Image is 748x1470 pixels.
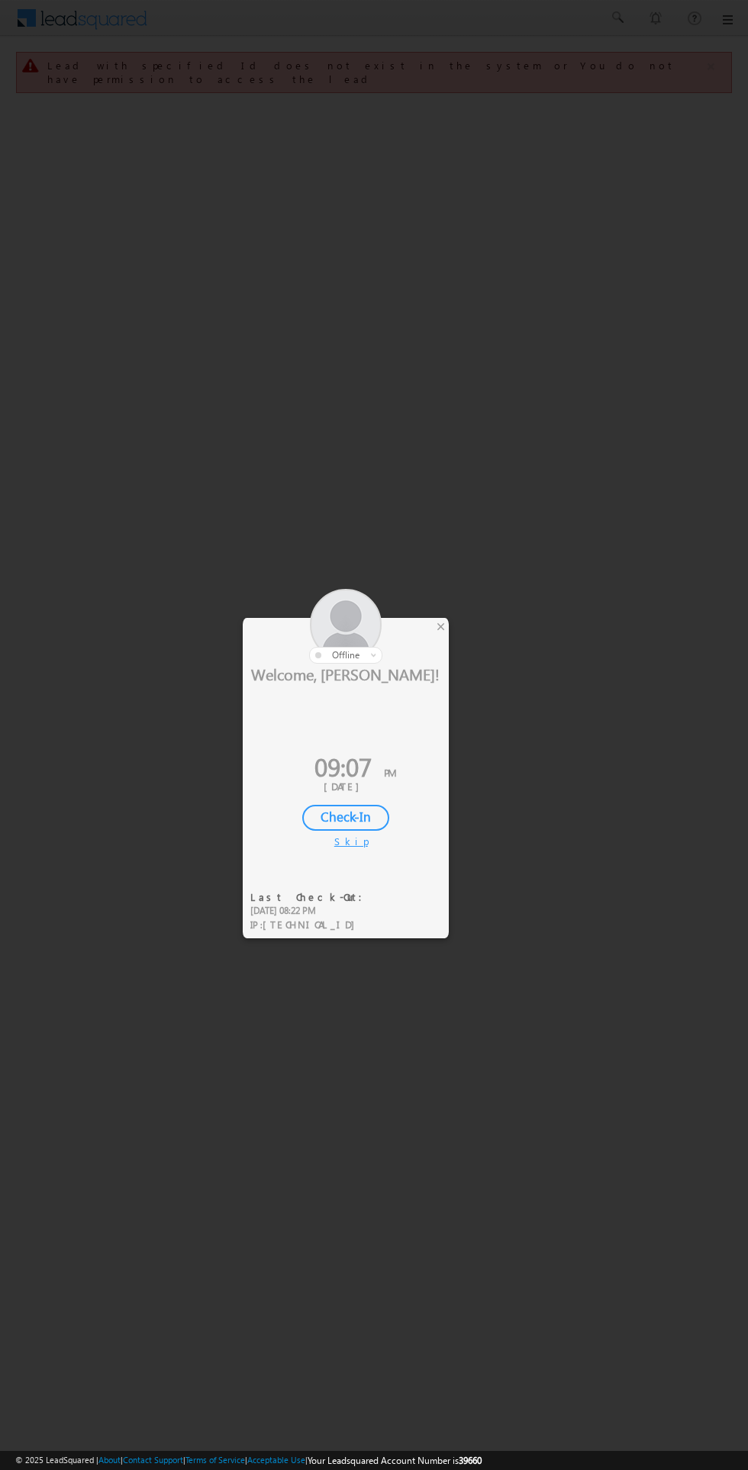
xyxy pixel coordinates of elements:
a: Acceptable Use [247,1455,305,1465]
div: IP : [250,918,372,932]
span: [TECHNICAL_ID] [263,918,363,931]
div: Last Check-Out: [250,890,372,904]
span: offline [332,649,359,661]
div: [DATE] 08:22 PM [250,904,372,918]
div: × [433,618,449,635]
div: Welcome, [PERSON_NAME]! [243,664,449,684]
a: About [98,1455,121,1465]
a: Contact Support [123,1455,183,1465]
span: Your Leadsquared Account Number is [308,1455,482,1466]
a: Terms of Service [185,1455,245,1465]
span: © 2025 LeadSquared | | | | | [15,1453,482,1468]
div: Check-In [302,805,389,831]
div: Skip [334,835,357,848]
span: 09:07 [314,749,372,783]
div: [DATE] [254,780,437,793]
span: 39660 [459,1455,482,1466]
span: PM [384,766,396,779]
